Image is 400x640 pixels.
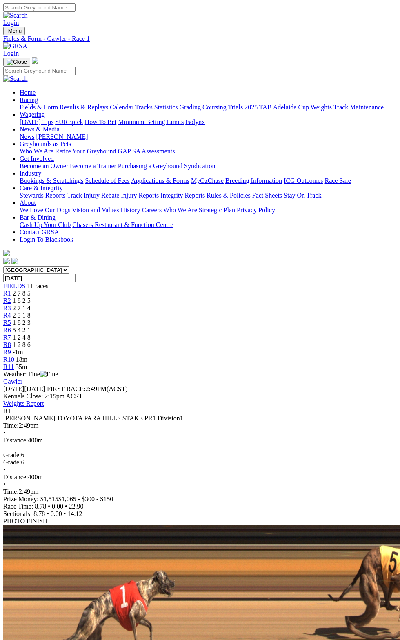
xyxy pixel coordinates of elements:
a: [DATE] Tips [20,118,53,125]
a: Minimum Betting Limits [118,118,184,125]
a: R8 [3,341,11,348]
input: Search [3,67,76,75]
div: About [20,207,397,214]
img: Fine [40,371,58,378]
div: Fields & Form - Gawler - Race 1 [3,35,397,42]
a: R1 [3,290,11,297]
a: Stewards Reports [20,192,65,199]
div: 2:49pm [3,422,397,429]
a: Calendar [110,104,133,111]
a: R10 [3,356,14,363]
a: Login [3,50,19,57]
img: Close [7,59,27,65]
a: Bar & Dining [20,214,56,221]
a: Contact GRSA [20,229,59,236]
a: Greyhounds as Pets [20,140,71,147]
span: PHOTO FINISH [3,518,48,524]
a: Become a Trainer [70,162,116,169]
div: News & Media [20,133,397,140]
span: Weather: Fine [3,371,58,378]
div: Prize Money: $1,515 [3,496,397,503]
button: Toggle navigation [3,58,30,67]
a: Home [20,89,36,96]
span: • [65,503,67,510]
span: 0.00 [51,510,62,517]
a: Become an Owner [20,162,68,169]
a: Chasers Restaurant & Function Centre [72,221,173,228]
a: Coursing [202,104,227,111]
div: Bar & Dining [20,221,397,229]
input: Search [3,3,76,12]
span: [DATE] [3,385,24,392]
span: 14.12 [67,510,82,517]
a: Care & Integrity [20,184,63,191]
span: R3 [3,304,11,311]
a: Weights Report [3,400,44,407]
a: Wagering [20,111,45,118]
span: • [3,466,6,473]
div: Wagering [20,118,397,126]
span: 2 5 1 8 [13,312,31,319]
span: 11 races [27,282,48,289]
a: Schedule of Fees [85,177,129,184]
span: R1 [3,407,11,414]
a: FIELDS [3,282,25,289]
a: [PERSON_NAME] [36,133,88,140]
span: 18m [16,356,27,363]
div: Industry [20,177,397,184]
div: 6 [3,451,397,459]
a: Bookings & Scratchings [20,177,83,184]
img: Search [3,75,28,82]
a: R5 [3,319,11,326]
a: R7 [3,334,11,341]
a: Trials [228,104,243,111]
span: Distance: [3,473,28,480]
a: Login [3,19,19,26]
a: Vision and Values [72,207,119,213]
span: 2 7 8 5 [13,290,31,297]
button: Toggle navigation [3,27,25,35]
a: Racing [20,96,38,103]
div: Greyhounds as Pets [20,148,397,155]
a: Track Maintenance [333,104,384,111]
span: Time: [3,488,19,495]
div: 400m [3,473,397,481]
a: SUREpick [55,118,83,125]
a: Purchasing a Greyhound [118,162,182,169]
a: R11 [3,363,14,370]
a: News [20,133,34,140]
a: Who We Are [163,207,197,213]
a: R4 [3,312,11,319]
a: Fields & Form [20,104,58,111]
a: Statistics [154,104,178,111]
input: Select date [3,274,76,282]
a: R6 [3,327,11,333]
a: History [120,207,140,213]
a: Privacy Policy [237,207,275,213]
span: 0.00 [52,503,63,510]
a: Injury Reports [121,192,159,199]
a: Retire Your Greyhound [55,148,116,155]
span: Menu [8,28,22,34]
a: Applications & Forms [131,177,189,184]
span: • [64,510,66,517]
a: Race Safe [324,177,351,184]
a: How To Bet [85,118,117,125]
a: R9 [3,349,11,356]
a: Fact Sheets [252,192,282,199]
span: • [47,510,49,517]
a: Tracks [135,104,153,111]
span: 2:49PM(ACST) [47,385,128,392]
div: Kennels Close: 2:15pm ACST [3,393,397,400]
span: 1 8 2 5 [13,297,31,304]
span: 1 2 4 8 [13,334,31,341]
a: Weights [311,104,332,111]
span: [DATE] [3,385,45,392]
span: Grade: [3,459,21,466]
a: Integrity Reports [160,192,205,199]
